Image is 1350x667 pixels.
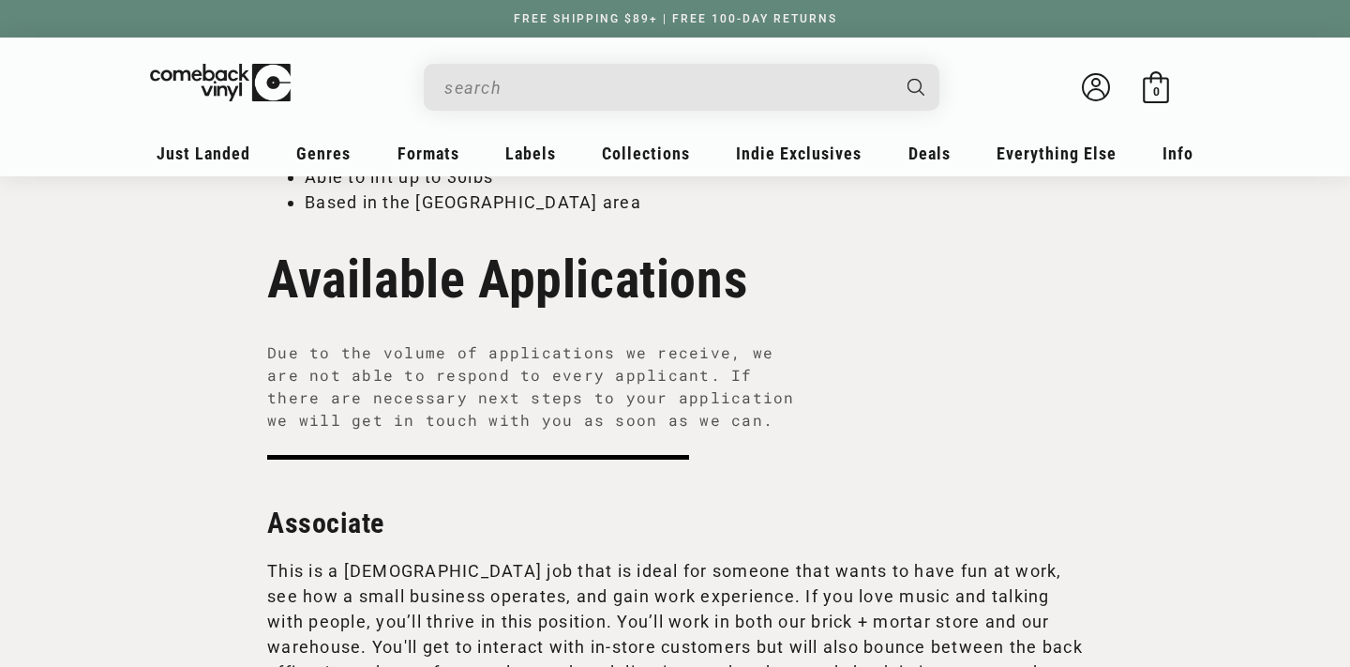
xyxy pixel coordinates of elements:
span: Everything Else [997,144,1117,163]
h1: Available Applications [267,258,1083,302]
a: FREE SHIPPING $89+ | FREE 100-DAY RETURNS [495,12,856,25]
li: Based in the [GEOGRAPHIC_DATA] area [305,189,1083,215]
span: Indie Exclusives [736,144,862,163]
span: Labels [505,144,556,163]
div: Search [424,64,939,111]
span: Deals [908,144,951,163]
input: When autocomplete results are available use up and down arrows to review and enter to select [444,68,889,107]
p: Due to the volume of applications we receive, we are not able to respond to every applicant. If t... [267,341,806,432]
span: Info [1162,144,1193,163]
span: Formats [397,144,459,163]
span: Genres [296,144,351,163]
span: 0 [1153,84,1160,99]
span: Just Landed [157,144,250,163]
button: Search [892,64,942,111]
h2: Associate [267,507,1083,539]
span: Collections [602,144,690,163]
